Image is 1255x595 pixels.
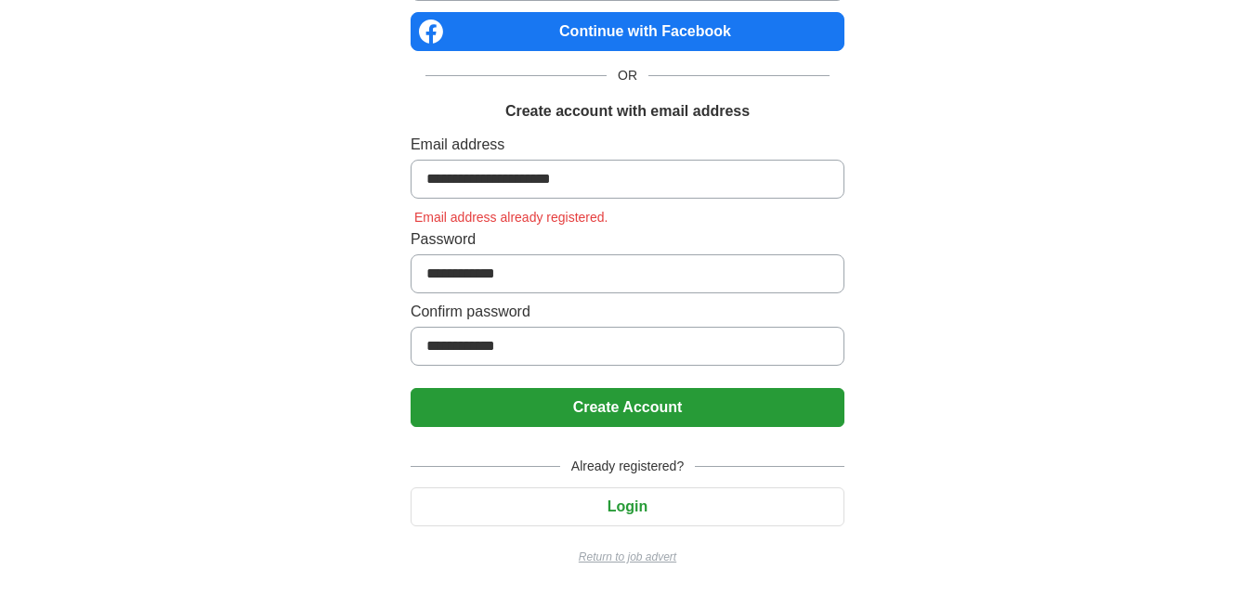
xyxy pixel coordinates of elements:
button: Create Account [411,388,844,427]
a: Continue with Facebook [411,12,844,51]
span: Email address already registered. [411,210,612,225]
span: Already registered? [560,457,695,476]
label: Confirm password [411,301,844,323]
a: Return to job advert [411,549,844,565]
button: Login [411,487,844,526]
a: Login [411,498,844,514]
span: OR [607,66,648,85]
h1: Create account with email address [505,100,750,123]
label: Password [411,228,844,251]
label: Email address [411,134,844,156]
